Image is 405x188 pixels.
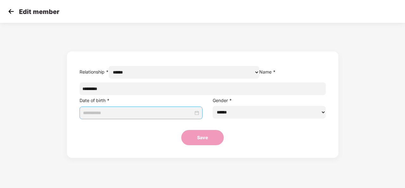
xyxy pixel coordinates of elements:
[80,98,110,103] label: Date of birth *
[213,98,232,103] label: Gender *
[19,8,59,16] p: Edit member
[259,69,276,75] label: Name *
[181,130,224,145] button: Save
[6,7,16,16] img: svg+xml;base64,PHN2ZyB4bWxucz0iaHR0cDovL3d3dy53My5vcmcvMjAwMC9zdmciIHdpZHRoPSIzMCIgaGVpZ2h0PSIzMC...
[80,69,109,75] label: Relationship *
